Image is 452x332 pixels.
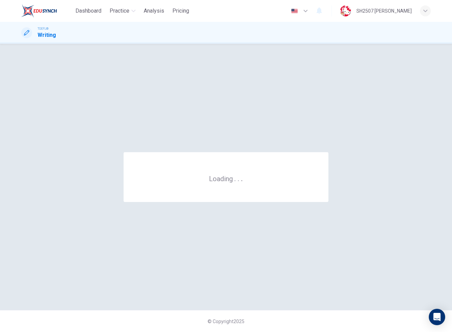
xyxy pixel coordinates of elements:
button: Practice [107,5,138,17]
h6: . [234,172,236,184]
button: Analysis [141,5,167,17]
span: Analysis [144,7,164,15]
img: Profile picture [340,5,351,16]
a: EduSynch logo [21,4,73,18]
h6: . [241,172,243,184]
span: TOEFL® [38,26,48,31]
h6: . [237,172,240,184]
div: Open Intercom Messenger [429,309,445,325]
div: SH2507 [PERSON_NAME] [356,7,412,15]
span: Dashboard [75,7,101,15]
h6: Loading [209,174,243,183]
img: en [290,9,299,14]
span: © Copyright 2025 [208,319,244,324]
h1: Writing [38,31,56,39]
button: Dashboard [73,5,104,17]
span: Pricing [172,7,189,15]
img: EduSynch logo [21,4,57,18]
span: Practice [110,7,129,15]
button: Pricing [170,5,192,17]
